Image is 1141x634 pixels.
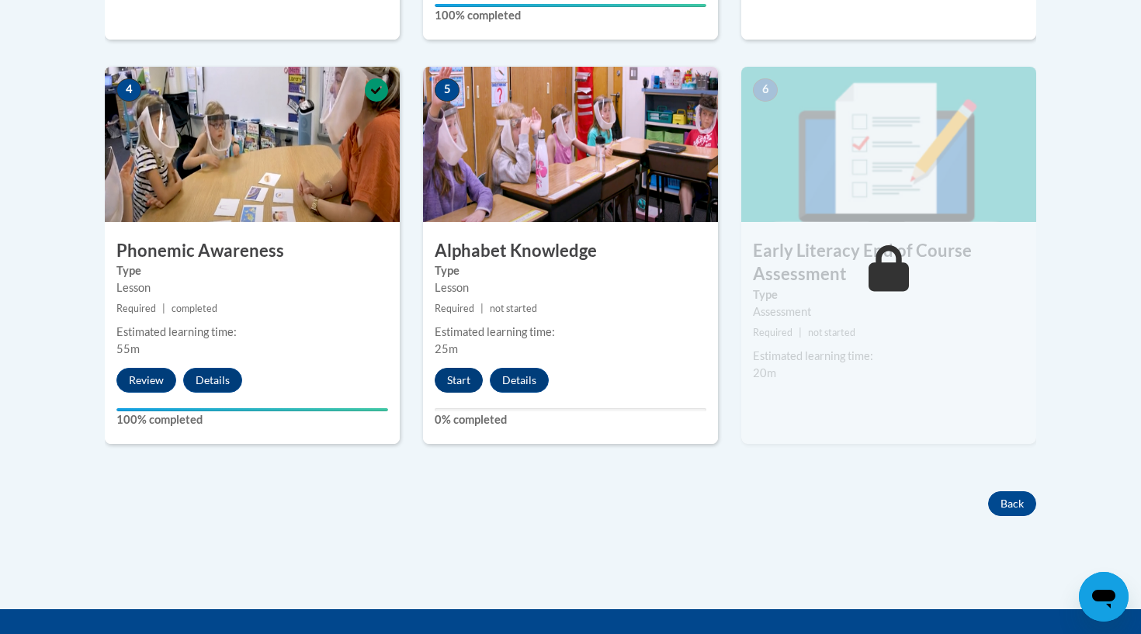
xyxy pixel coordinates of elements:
[988,491,1036,516] button: Back
[116,368,176,393] button: Review
[423,239,718,263] h3: Alphabet Knowledge
[435,368,483,393] button: Start
[116,78,141,102] span: 4
[183,368,242,393] button: Details
[799,327,802,338] span: |
[1079,572,1129,622] iframe: Button to launch messaging window
[753,78,778,102] span: 6
[116,303,156,314] span: Required
[435,303,474,314] span: Required
[435,279,706,296] div: Lesson
[808,327,855,338] span: not started
[753,327,792,338] span: Required
[741,239,1036,287] h3: Early Literacy End of Course Assessment
[172,303,217,314] span: completed
[753,366,776,379] span: 20m
[435,262,706,279] label: Type
[753,348,1025,365] div: Estimated learning time:
[116,408,388,411] div: Your progress
[435,4,706,7] div: Your progress
[435,78,460,102] span: 5
[480,303,484,314] span: |
[753,303,1025,320] div: Assessment
[116,324,388,341] div: Estimated learning time:
[490,368,549,393] button: Details
[435,7,706,24] label: 100% completed
[435,342,458,355] span: 25m
[116,262,388,279] label: Type
[753,286,1025,303] label: Type
[435,324,706,341] div: Estimated learning time:
[116,342,140,355] span: 55m
[490,303,537,314] span: not started
[105,67,400,222] img: Course Image
[435,411,706,428] label: 0% completed
[741,67,1036,222] img: Course Image
[423,67,718,222] img: Course Image
[105,239,400,263] h3: Phonemic Awareness
[116,411,388,428] label: 100% completed
[162,303,165,314] span: |
[116,279,388,296] div: Lesson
